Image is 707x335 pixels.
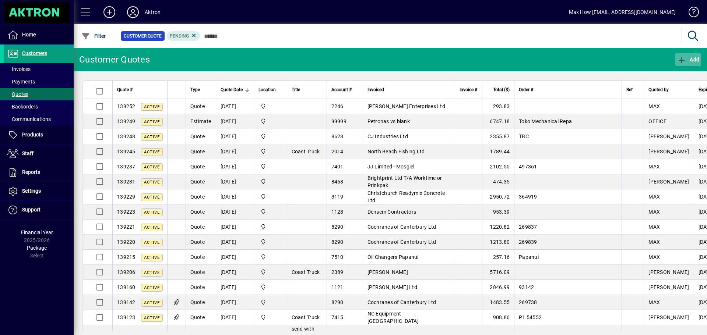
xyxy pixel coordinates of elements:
[331,284,344,290] span: 1121
[482,280,514,295] td: 2846.99
[331,239,344,245] span: 8290
[648,224,660,230] span: MAX
[648,269,689,275] span: [PERSON_NAME]
[648,118,666,124] span: OFFICE
[482,189,514,204] td: 2950.72
[22,150,34,156] span: Staff
[367,299,436,305] span: Cochranes of Canterbury Ltd
[22,207,41,213] span: Support
[648,164,660,170] span: MAX
[258,86,276,94] span: Location
[144,210,160,215] span: Active
[4,182,74,200] a: Settings
[144,120,160,124] span: Active
[292,269,320,275] span: Coast Truck
[519,314,542,320] span: P1 54552
[482,265,514,280] td: 5716.09
[22,188,41,194] span: Settings
[677,57,699,63] span: Add
[482,250,514,265] td: 257.16
[124,32,162,40] span: Customer Quote
[117,133,136,139] span: 139248
[117,194,136,200] span: 139229
[648,209,660,215] span: MAX
[216,159,254,174] td: [DATE]
[117,118,136,124] span: 139249
[144,255,160,260] span: Active
[648,86,669,94] span: Quoted by
[331,269,344,275] span: 2389
[648,133,689,139] span: [PERSON_NAME]
[190,194,205,200] span: Quote
[331,103,344,109] span: 2246
[117,254,136,260] span: 139215
[117,164,136,170] span: 139237
[121,6,145,19] button: Profile
[190,239,205,245] span: Quote
[117,103,136,109] span: 139252
[216,220,254,235] td: [DATE]
[367,86,450,94] div: Invoiced
[167,31,200,41] mat-chip: Pending Status: Pending
[4,113,74,125] a: Communications
[216,204,254,220] td: [DATE]
[4,201,74,219] a: Support
[258,132,282,140] span: Central
[22,132,43,138] span: Products
[292,149,320,154] span: Coast Truck
[190,118,211,124] span: Estimate
[258,298,282,306] span: Central
[216,129,254,144] td: [DATE]
[190,86,200,94] span: Type
[144,316,160,320] span: Active
[190,284,205,290] span: Quote
[331,254,344,260] span: 7510
[367,149,425,154] span: North Beach Fishing Ltd
[482,174,514,189] td: 474.35
[190,179,205,185] span: Quote
[258,313,282,321] span: Central
[144,195,160,200] span: Active
[367,269,408,275] span: [PERSON_NAME]
[648,254,660,260] span: MAX
[519,118,572,124] span: Toko Mechanical Repa
[519,86,617,94] div: Order #
[258,86,282,94] div: Location
[493,86,510,94] span: Total ($)
[626,86,633,94] span: Ref
[258,163,282,171] span: Central
[331,133,344,139] span: 8628
[216,174,254,189] td: [DATE]
[216,295,254,310] td: [DATE]
[117,269,136,275] span: 139206
[292,86,300,94] span: Title
[482,204,514,220] td: 953.39
[4,145,74,163] a: Staff
[190,269,205,275] span: Quote
[258,102,282,110] span: Central
[519,254,539,260] span: Papanui
[7,79,35,85] span: Payments
[221,86,249,94] div: Quote Date
[144,285,160,290] span: Active
[331,179,344,185] span: 8468
[367,239,436,245] span: Cochranes of Canterbury Ltd
[190,299,205,305] span: Quote
[519,194,537,200] span: 364919
[258,238,282,246] span: Central
[258,253,282,261] span: Central
[258,117,282,125] span: Central
[117,179,136,185] span: 139231
[117,299,136,305] span: 139142
[460,86,477,94] span: Invoice #
[258,193,282,201] span: Central
[482,144,514,159] td: 1789.44
[482,310,514,325] td: 908.86
[331,224,344,230] span: 8290
[27,245,47,251] span: Package
[648,103,660,109] span: MAX
[79,54,150,65] div: Customer Quotes
[648,179,689,185] span: [PERSON_NAME]
[331,86,352,94] span: Account #
[190,164,205,170] span: Quote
